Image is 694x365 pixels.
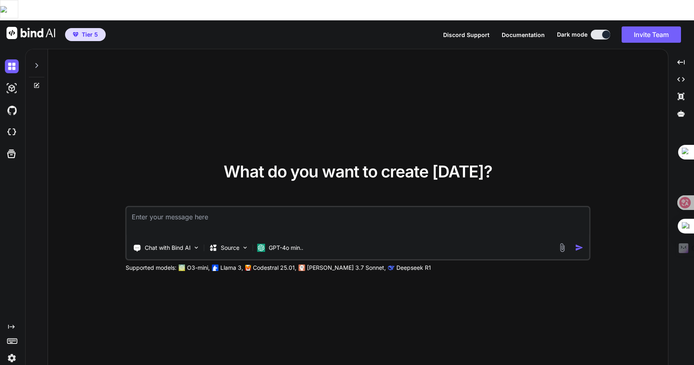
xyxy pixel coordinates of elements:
[5,103,19,117] img: githubDark
[396,264,431,272] p: Deepseek R1
[557,243,567,252] img: attachment
[307,264,386,272] p: [PERSON_NAME] 3.7 Sonnet,
[126,264,176,272] p: Supported models:
[443,31,489,39] button: Discord Support
[212,264,219,271] img: Llama2
[443,31,489,38] span: Discord Support
[5,125,19,139] img: cloudideIcon
[388,264,395,271] img: claude
[299,264,305,271] img: claude
[253,264,296,272] p: Codestral 25.01,
[246,265,251,271] img: Mistral-AI
[5,351,19,365] img: settings
[224,162,492,181] span: What do you want to create [DATE]?
[622,26,681,43] button: Invite Team
[5,59,19,73] img: darkChat
[557,31,587,39] span: Dark mode
[220,264,243,272] p: Llama 3,
[7,27,55,39] img: Bind AI
[242,244,249,251] img: Pick Models
[73,32,78,37] img: premium
[269,244,303,252] p: GPT-4o min..
[502,31,545,39] button: Documentation
[502,31,545,38] span: Documentation
[5,81,19,95] img: darkAi-studio
[145,244,191,252] p: Chat with Bind AI
[65,28,106,41] button: premiumTier 5
[193,244,200,251] img: Pick Tools
[575,243,583,252] img: icon
[82,31,98,39] span: Tier 5
[221,244,239,252] p: Source
[257,244,265,252] img: GPT-4o mini
[187,264,210,272] p: O3-mini,
[179,264,185,271] img: GPT-4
